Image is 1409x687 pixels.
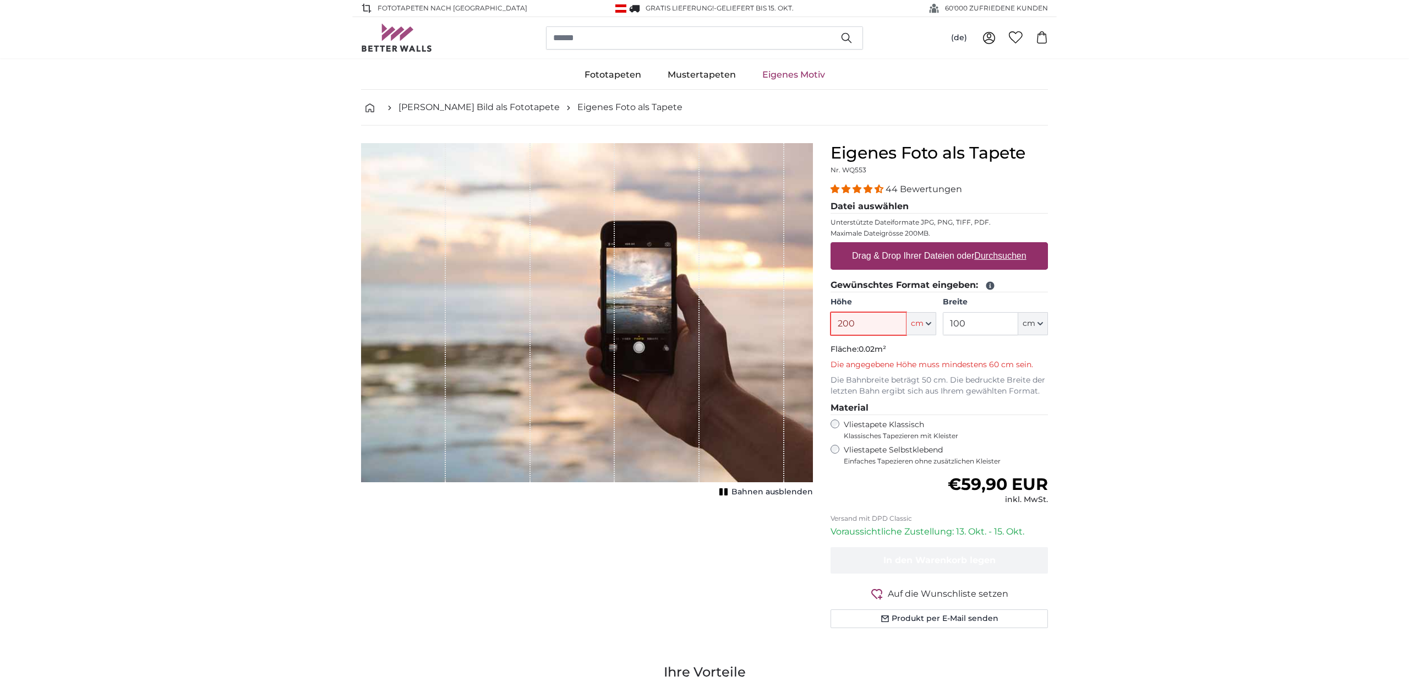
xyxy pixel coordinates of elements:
[716,484,813,500] button: Bahnen ausblenden
[888,587,1008,601] span: Auf die Wunschliste setzen
[831,200,1048,214] legend: Datei auswählen
[844,445,1048,466] label: Vliestapete Selbstklebend
[975,251,1026,260] u: Durchsuchen
[831,184,886,194] span: 4.34 stars
[948,474,1048,494] span: €59,90 EUR
[831,218,1048,227] p: Unterstützte Dateiformate JPG, PNG, TIFF, PDF.
[361,663,1048,681] h3: Ihre Vorteile
[831,166,866,174] span: Nr. WQ553
[577,101,682,114] a: Eigenes Foto als Tapete
[831,401,1048,415] legend: Material
[361,90,1048,126] nav: breadcrumbs
[749,61,838,89] a: Eigenes Motiv
[943,297,1048,308] label: Breite
[714,4,794,12] span: -
[945,3,1048,13] span: 60'000 ZUFRIEDENE KUNDEN
[859,344,886,354] span: 0.02m²
[844,432,1039,440] span: Klassisches Tapezieren mit Kleister
[831,297,936,308] label: Höhe
[361,143,813,500] div: 1 of 1
[717,4,794,12] span: Geliefert bis 15. Okt.
[844,419,1039,440] label: Vliestapete Klassisch
[948,494,1048,505] div: inkl. MwSt.
[654,61,749,89] a: Mustertapeten
[831,375,1048,397] p: Die Bahnbreite beträgt 50 cm. Die bedruckte Breite der letzten Bahn ergibt sich aus Ihrem gewählt...
[615,4,626,13] img: Österreich
[571,61,654,89] a: Fototapeten
[906,312,936,335] button: cm
[831,344,1048,355] p: Fläche:
[831,525,1048,538] p: Voraussichtliche Zustellung: 13. Okt. - 15. Okt.
[831,359,1048,370] p: Die angegebene Höhe muss mindestens 60 cm sein.
[831,547,1048,574] button: In den Warenkorb legen
[831,143,1048,163] h1: Eigenes Foto als Tapete
[831,279,1048,292] legend: Gewünschtes Format eingeben:
[831,514,1048,523] p: Versand mit DPD Classic
[646,4,714,12] span: GRATIS Lieferung!
[1018,312,1048,335] button: cm
[844,457,1048,466] span: Einfaches Tapezieren ohne zusätzlichen Kleister
[831,229,1048,238] p: Maximale Dateigrösse 200MB.
[831,609,1048,628] button: Produkt per E-Mail senden
[398,101,560,114] a: [PERSON_NAME] Bild als Fototapete
[942,28,976,48] button: (de)
[361,24,433,52] img: Betterwalls
[911,318,924,329] span: cm
[1023,318,1035,329] span: cm
[378,3,527,13] span: Fototapeten nach [GEOGRAPHIC_DATA]
[886,184,962,194] span: 44 Bewertungen
[731,487,813,498] span: Bahnen ausblenden
[883,555,996,565] span: In den Warenkorb legen
[831,587,1048,601] button: Auf die Wunschliste setzen
[848,245,1031,267] label: Drag & Drop Ihrer Dateien oder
